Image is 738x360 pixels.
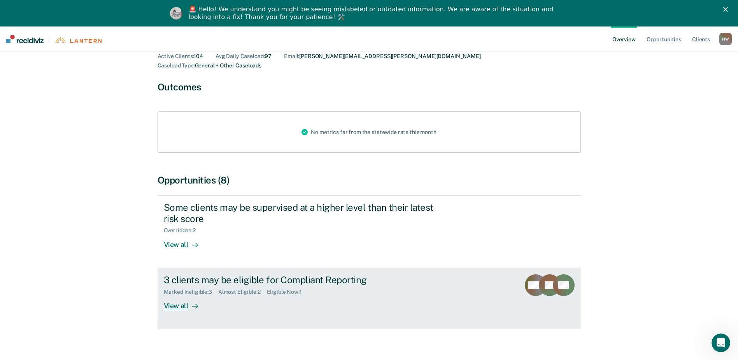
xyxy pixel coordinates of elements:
[645,26,683,51] a: Opportunities
[158,62,262,69] div: General + Other Caseloads
[54,37,102,43] img: Lantern
[719,33,732,45] button: NW
[691,26,712,51] a: Clients
[158,195,581,268] a: Some clients may be supervised at a higher level than their latest risk scoreOverridden:2View all
[164,234,207,249] div: View all
[164,202,437,224] div: Some clients may be supervised at a higher level than their latest risk score
[158,175,581,186] div: Opportunities (8)
[164,289,218,295] div: Marked Ineligible : 3
[712,334,730,352] iframe: Intercom live chat
[164,274,437,286] div: 3 clients may be eligible for Compliant Reporting
[158,53,203,60] div: 104
[6,35,102,43] a: |
[723,7,731,12] div: Close
[719,33,732,45] div: N W
[284,53,299,59] span: Email :
[164,227,202,234] div: Overridden : 2
[6,35,44,43] img: Recidiviz
[284,53,481,60] div: [PERSON_NAME][EMAIL_ADDRESS][PERSON_NAME][DOMAIN_NAME]
[158,62,195,69] span: Caseload Type :
[218,289,267,295] div: Almost Eligible : 2
[158,81,581,93] div: Outcomes
[216,53,272,60] div: 97
[164,295,207,310] div: View all
[170,7,182,19] img: Profile image for Kim
[611,26,637,51] a: Overview
[216,53,265,59] span: Avg Daily Caseload :
[267,289,308,295] div: Eligible Now : 1
[295,112,442,152] div: No metrics far from the statewide rate this month
[44,37,54,43] span: |
[189,5,556,21] div: 🚨 Hello! We understand you might be seeing mislabeled or outdated information. We are aware of th...
[158,53,194,59] span: Active Clients :
[158,268,581,329] a: 3 clients may be eligible for Compliant ReportingMarked Ineligible:3Almost Eligible:2Eligible Now...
